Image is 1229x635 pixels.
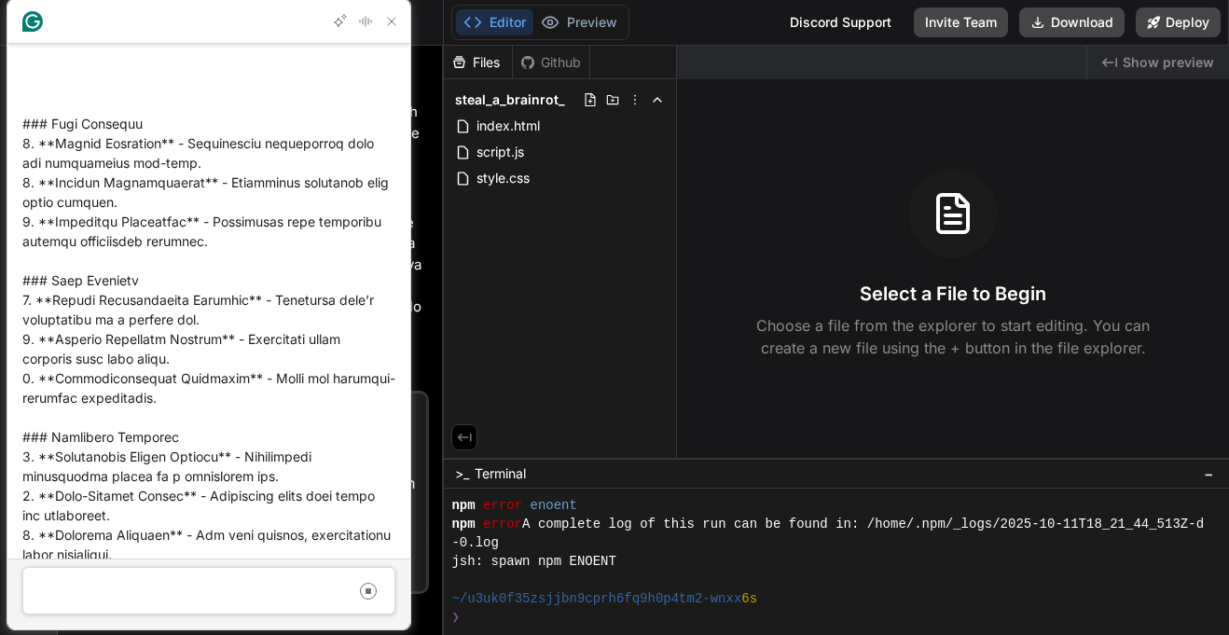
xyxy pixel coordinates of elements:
[475,167,532,189] span: style.css
[483,515,522,533] span: error
[533,9,625,35] button: Preview
[451,552,615,571] span: jsh: spawn npm ENOENT
[483,496,522,515] span: error
[779,7,903,37] div: Discord Support
[455,90,565,109] span: steal_a_brainrot_
[1136,7,1221,37] button: Deploy
[475,141,526,163] span: script.js
[513,53,589,72] div: Github
[860,281,1046,307] h3: Select a File to Begin
[444,53,512,72] div: Files
[531,496,577,515] span: enoent
[914,7,1008,37] button: Invite Team
[1200,459,1218,489] button: −
[1123,53,1214,72] span: Show preview
[455,464,469,483] span: >_
[1019,7,1125,37] button: Download
[1204,464,1214,483] span: −
[741,589,757,608] span: 6s
[475,464,526,483] span: Terminal
[456,9,533,35] button: Editor
[451,533,498,552] span: -0.log
[451,515,475,533] span: npm
[475,115,542,137] span: index.html
[744,314,1162,359] p: Choose a file from the explorer to start editing. You can create a new file using the + button in...
[451,589,741,608] span: ~/u3uk0f35zsjjbn9cprh6fq9h0p4tm2-wnxx
[451,608,460,627] span: ❯
[451,496,475,515] span: npm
